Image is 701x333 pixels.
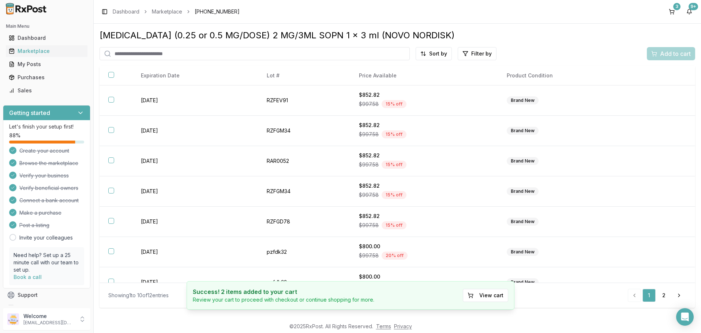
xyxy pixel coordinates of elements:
[19,172,69,179] span: Verify your business
[132,267,258,298] td: [DATE]
[132,207,258,237] td: [DATE]
[507,248,539,256] div: Brand New
[458,47,496,60] button: Filter by
[258,267,350,298] td: pzfdk32
[507,278,539,286] div: Brand New
[19,209,61,217] span: Make a purchase
[359,122,489,129] div: $852.82
[258,66,350,85] th: Lot #
[132,116,258,146] td: [DATE]
[359,161,379,168] span: $997.58
[108,292,169,299] div: Showing 1 to 10 of 12 entries
[382,130,406,138] div: 15 % off
[3,85,90,96] button: Sales
[683,6,695,18] button: 9+
[3,288,90,302] button: Support
[507,218,539,226] div: Brand New
[9,61,85,68] div: My Posts
[463,289,508,302] button: View cart
[6,58,87,71] a: My Posts
[258,207,350,237] td: RZFGD78
[6,84,87,97] a: Sales
[14,252,80,273] p: Need help? Set up a 25 minute call with our team to set up.
[507,127,539,135] div: Brand New
[382,100,406,108] div: 15 % off
[6,45,87,58] a: Marketplace
[195,8,240,15] span: [PHONE_NUMBER]
[666,6,678,18] button: 3
[359,273,489,280] div: $800.00
[6,23,87,29] h2: Main Menu
[19,197,79,204] span: Connect a bank account
[3,45,90,57] button: Marketplace
[9,123,84,130] p: Let's finish your setup first!
[258,146,350,176] td: RAR0052
[9,47,85,55] div: Marketplace
[258,116,350,146] td: RZFGM34
[258,85,350,116] td: RZFEV91
[132,146,258,176] td: [DATE]
[193,287,374,296] h4: Success! 2 items added to your cart
[9,132,20,139] span: 88 %
[507,157,539,165] div: Brand New
[9,108,50,117] h3: Getting started
[100,30,695,41] div: [MEDICAL_DATA] (0.25 or 0.5 MG/DOSE) 2 MG/3ML SOPN 1 x 3 ml (NOVO NORDISK)
[359,243,489,250] div: $800.00
[18,305,42,312] span: Feedback
[19,147,69,154] span: Create your account
[113,8,240,15] nav: breadcrumb
[689,3,698,10] div: 9+
[19,184,78,192] span: Verify beneficial owners
[132,66,258,85] th: Expiration Date
[359,222,379,229] span: $997.58
[359,182,489,190] div: $852.82
[19,222,49,229] span: Post a listing
[3,3,50,15] img: RxPost Logo
[258,237,350,267] td: pzfdk32
[6,71,87,84] a: Purchases
[132,176,258,207] td: [DATE]
[193,296,374,303] p: Review your cart to proceed with checkout or continue shopping for more.
[394,323,412,329] a: Privacy
[382,191,406,199] div: 15 % off
[471,50,492,57] span: Filter by
[6,31,87,45] a: Dashboard
[672,289,686,302] a: Go to next page
[676,308,694,326] div: Open Intercom Messenger
[359,252,379,259] span: $997.58
[359,191,379,199] span: $997.58
[429,50,447,57] span: Sort by
[14,274,42,280] a: Book a call
[673,3,681,10] div: 3
[3,302,90,315] button: Feedback
[152,8,182,15] a: Marketplace
[382,252,408,260] div: 20 % off
[23,320,74,326] p: [EMAIL_ADDRESS][DOMAIN_NAME]
[19,160,78,167] span: Browse the marketplace
[7,313,19,325] img: User avatar
[416,47,452,60] button: Sort by
[376,323,391,329] a: Terms
[507,96,539,104] div: Brand New
[3,32,90,44] button: Dashboard
[359,152,489,159] div: $852.82
[23,313,74,320] p: Welcome
[359,213,489,220] div: $852.82
[359,91,489,99] div: $852.82
[9,87,85,94] div: Sales
[132,237,258,267] td: [DATE]
[9,74,85,81] div: Purchases
[382,221,406,229] div: 15 % off
[382,161,406,169] div: 15 % off
[642,289,656,302] a: 1
[657,289,670,302] a: 2
[113,8,139,15] a: Dashboard
[359,131,379,138] span: $997.58
[258,176,350,207] td: RZFGM34
[3,72,90,83] button: Purchases
[132,85,258,116] td: [DATE]
[498,66,640,85] th: Product Condition
[350,66,498,85] th: Price Available
[359,100,379,108] span: $997.58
